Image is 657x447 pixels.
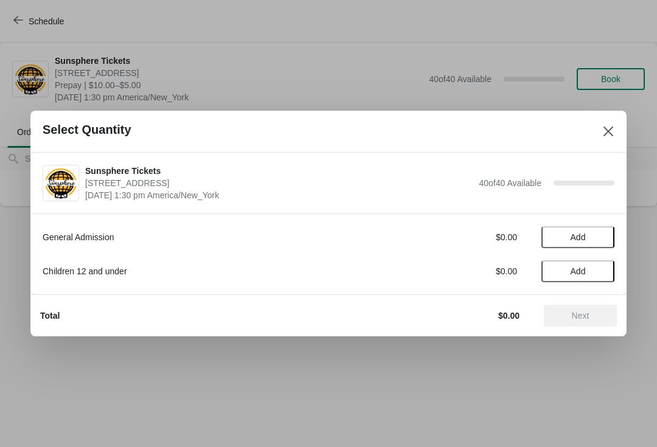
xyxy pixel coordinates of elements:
div: General Admission [43,231,380,243]
div: Children 12 and under [43,265,380,277]
div: $0.00 [405,265,517,277]
span: [STREET_ADDRESS] [85,177,473,189]
button: Add [541,226,614,248]
img: Sunsphere Tickets | 810 Clinch Avenue, Knoxville, TN, USA | September 25 | 1:30 pm America/New_York [43,167,78,200]
span: [DATE] 1:30 pm America/New_York [85,189,473,201]
span: Add [571,266,586,276]
strong: $0.00 [498,311,520,321]
span: Add [571,232,586,242]
span: Sunsphere Tickets [85,165,473,177]
span: 40 of 40 Available [479,178,541,188]
button: Close [597,120,619,142]
div: $0.00 [405,231,517,243]
strong: Total [40,311,60,321]
h2: Select Quantity [43,123,131,137]
button: Add [541,260,614,282]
